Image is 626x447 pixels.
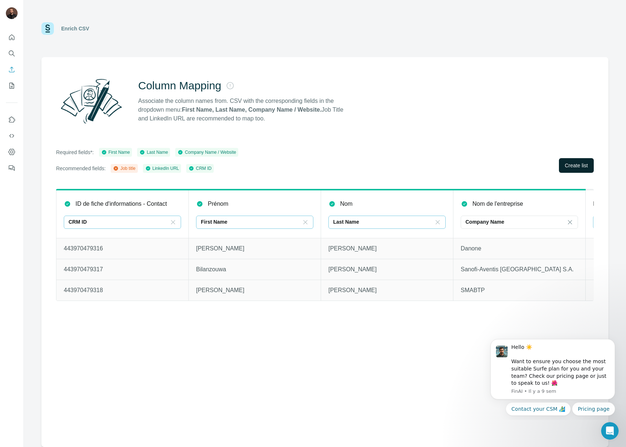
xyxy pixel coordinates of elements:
p: 443970479318 [64,286,181,295]
div: CRM ID [188,165,211,172]
span: Create list [565,162,588,169]
div: Last Name [139,149,168,156]
strong: First Name, Last Name, Company Name / Website. [182,107,321,113]
img: Surfe Logo [41,22,54,35]
img: Avatar [6,7,18,19]
p: Nom de l'entreprise [472,200,523,208]
p: Last Name [333,218,359,226]
p: Sanofi-Aventis [GEOGRAPHIC_DATA] S.A. [461,265,578,274]
button: Search [6,47,18,60]
p: Prénom [208,200,228,208]
p: [PERSON_NAME] [196,244,313,253]
button: Feedback [6,161,18,175]
p: E-mail [593,200,610,208]
div: First Name [101,149,130,156]
p: Required fields*: [56,149,94,156]
div: Enrich CSV [61,25,89,32]
p: 443970479317 [64,265,181,274]
iframe: Intercom notifications message [479,332,626,420]
p: Associate the column names from. CSV with the corresponding fields in the dropdown menu: Job Titl... [138,97,350,123]
p: [PERSON_NAME] [328,286,446,295]
button: Use Surfe on LinkedIn [6,113,18,126]
p: ID de fiche d'informations - Contact [76,200,167,208]
button: My lists [6,79,18,92]
div: Job title [113,165,135,172]
p: Recommended fields: [56,165,106,172]
p: Danone [461,244,578,253]
p: CRM ID [69,218,87,226]
div: LinkedIn URL [145,165,179,172]
iframe: Intercom live chat [601,422,619,440]
button: Dashboard [6,145,18,159]
button: Quick start [6,31,18,44]
p: [PERSON_NAME] [196,286,313,295]
h2: Column Mapping [138,79,221,92]
button: Create list [559,158,594,173]
p: Nom [340,200,353,208]
p: [PERSON_NAME] [328,244,446,253]
div: Company Name / Website [177,149,236,156]
img: Surfe Illustration - Column Mapping [56,75,126,127]
p: [PERSON_NAME] [328,265,446,274]
p: 443970479316 [64,244,181,253]
p: Company Name [465,218,504,226]
p: SMABTP [461,286,578,295]
button: Enrich CSV [6,63,18,76]
button: Use Surfe API [6,129,18,142]
p: First Name [201,218,227,226]
p: Bilanzouwa [196,265,313,274]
